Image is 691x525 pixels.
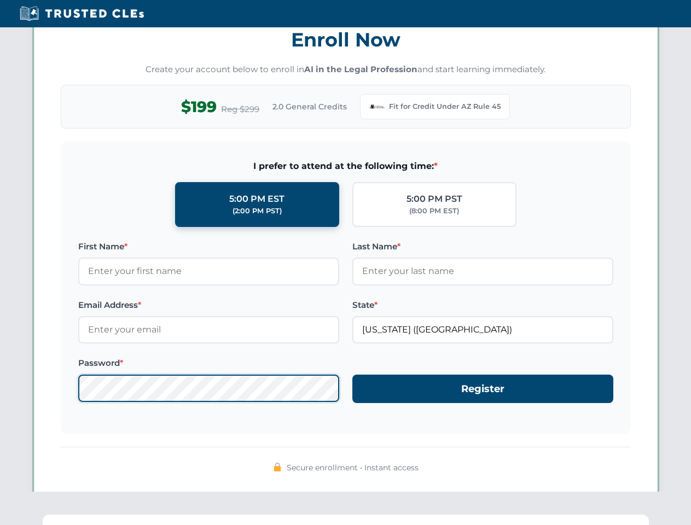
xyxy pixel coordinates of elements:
img: Arizona Bar [369,99,385,114]
span: Reg $299 [221,103,259,116]
span: $199 [181,95,217,119]
div: (8:00 PM EST) [409,206,459,217]
input: Enter your email [78,316,339,343]
span: Fit for Credit Under AZ Rule 45 [389,101,501,112]
label: State [352,299,613,312]
span: I prefer to attend at the following time: [78,159,613,173]
label: Email Address [78,299,339,312]
img: Trusted CLEs [16,5,147,22]
h3: Enroll Now [61,22,631,57]
input: Enter your last name [352,258,613,285]
p: Create your account below to enroll in and start learning immediately. [61,63,631,76]
label: Last Name [352,240,613,253]
div: 5:00 PM EST [229,192,284,206]
button: Register [352,375,613,404]
div: 5:00 PM PST [407,192,462,206]
span: Secure enrollment • Instant access [287,462,419,474]
label: First Name [78,240,339,253]
label: Password [78,357,339,370]
input: Arizona (AZ) [352,316,613,343]
input: Enter your first name [78,258,339,285]
div: (2:00 PM PST) [233,206,282,217]
strong: AI in the Legal Profession [304,64,417,74]
span: 2.0 General Credits [272,101,347,113]
img: 🔒 [273,463,282,471]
